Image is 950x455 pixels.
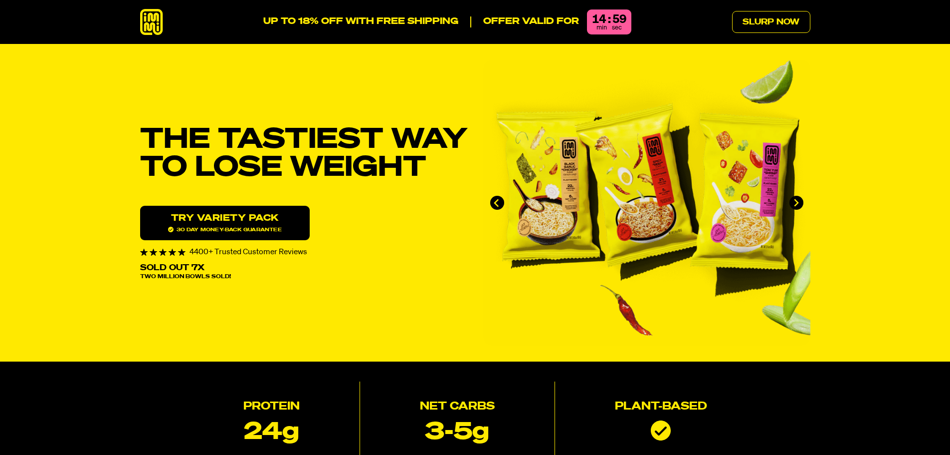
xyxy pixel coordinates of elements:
div: 14 [592,13,606,25]
span: sec [612,24,622,31]
span: min [596,24,607,31]
p: Sold Out 7X [140,264,204,272]
span: Two Million Bowls Sold! [140,274,231,280]
h2: Protein [243,402,300,413]
button: Next slide [789,196,803,210]
p: Offer valid for [470,16,579,27]
div: 4400+ Trusted Customer Reviews [140,248,467,256]
a: Try variety Pack30 day money-back guarantee [140,206,310,240]
span: 30 day money-back guarantee [168,227,282,232]
h1: THE TASTIEST WAY TO LOSE WEIGHT [140,126,467,182]
h2: Plant-based [615,402,707,413]
p: 3-5g [425,421,489,445]
p: 24g [244,421,299,445]
p: UP TO 18% OFF WITH FREE SHIPPING [263,16,458,27]
div: 59 [612,13,626,25]
div: : [608,13,610,25]
h2: Net Carbs [420,402,495,413]
a: Slurp Now [732,11,810,33]
div: immi slideshow [483,60,810,346]
button: Go to last slide [490,196,504,210]
li: 1 of 4 [483,60,810,346]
